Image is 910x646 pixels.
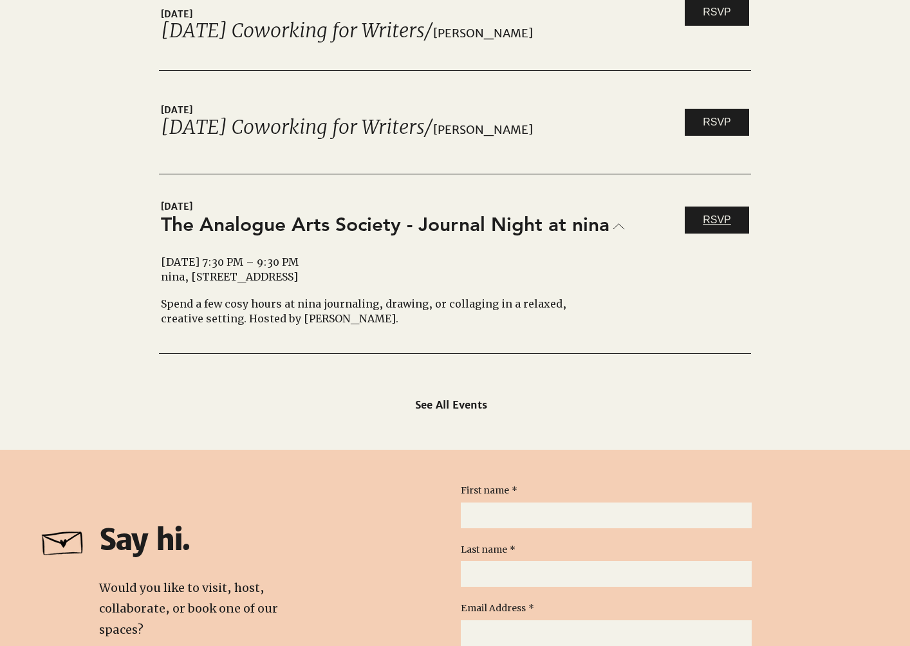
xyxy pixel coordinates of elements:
span: / [425,115,433,139]
span: [PERSON_NAME] [433,26,673,41]
span: RSVP [703,115,731,129]
div: nina, [STREET_ADDRESS] [161,270,595,284]
label: Email Address [461,602,534,615]
a: RSVP [685,207,749,234]
span: Say hi. [99,522,190,558]
span: RSVP [703,213,731,227]
a: The Analogue Arts Society - Journal Night at nina [161,211,625,238]
input: Last name [461,561,744,587]
span: [PERSON_NAME] [433,123,673,137]
input: First name [461,503,744,528]
a: See All Events [415,391,554,418]
input: Email Address [461,620,744,646]
a: [DATE] Coworking for Writers [161,19,425,42]
span: See All Events [415,398,487,411]
div: [DATE] 7:30 PM – 9:30 PM [161,255,595,269]
span: Would you like to visit, host, collaborate, or book one of our spaces? [99,580,278,637]
div: Spend a few cosy hours at nina journaling, drawing, or collaging in a relaxed, creative setting. ... [161,297,595,326]
span: / [425,19,433,42]
label: First name [461,484,517,497]
label: Last name [461,544,515,557]
a: [DATE] Coworking for Writers [161,115,425,139]
span: The Analogue Arts Society - Journal Night at nina [161,213,609,236]
div: Hand drawn envelope [33,517,93,562]
a: RSVP [685,109,749,136]
span: [DATE] [161,104,673,117]
span: [DATE] [161,8,673,21]
span: RSVP [703,5,731,19]
span: [DATE] [161,200,673,214]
